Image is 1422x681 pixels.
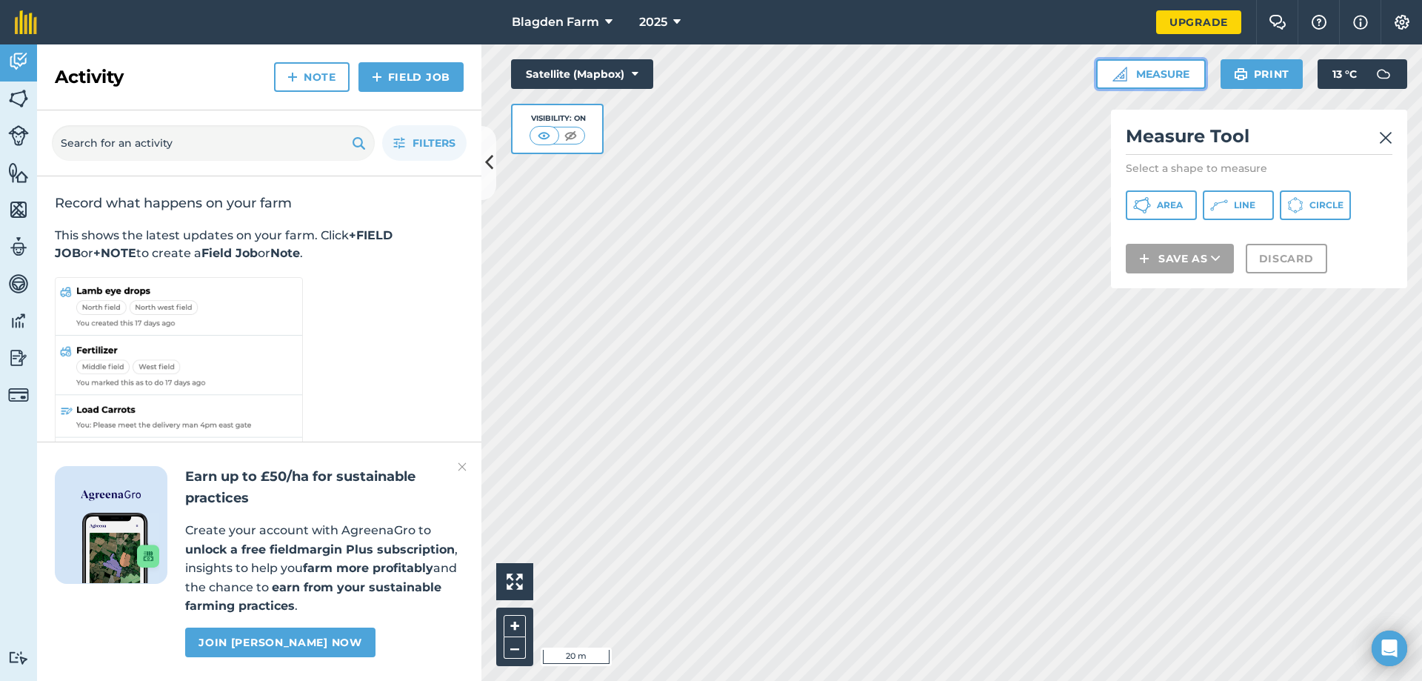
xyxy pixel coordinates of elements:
img: svg+xml;base64,PD94bWwgdmVyc2lvbj0iMS4wIiBlbmNvZGluZz0idXRmLTgiPz4KPCEtLSBHZW5lcmF0b3I6IEFkb2JlIE... [1369,59,1398,89]
a: Upgrade [1156,10,1241,34]
strong: +NOTE [93,246,136,260]
img: svg+xml;base64,PHN2ZyB4bWxucz0iaHR0cDovL3d3dy53My5vcmcvMjAwMC9zdmciIHdpZHRoPSI1NiIgaGVpZ2h0PSI2MC... [8,87,29,110]
img: svg+xml;base64,PHN2ZyB4bWxucz0iaHR0cDovL3d3dy53My5vcmcvMjAwMC9zdmciIHdpZHRoPSIyMiIgaGVpZ2h0PSIzMC... [1379,129,1392,147]
p: Create your account with AgreenaGro to , insights to help you and the chance to . [185,521,464,616]
img: fieldmargin Logo [15,10,37,34]
img: svg+xml;base64,PD94bWwgdmVyc2lvbj0iMS4wIiBlbmNvZGluZz0idXRmLTgiPz4KPCEtLSBHZW5lcmF0b3I6IEFkb2JlIE... [8,651,29,665]
img: svg+xml;base64,PD94bWwgdmVyc2lvbj0iMS4wIiBlbmNvZGluZz0idXRmLTgiPz4KPCEtLSBHZW5lcmF0b3I6IEFkb2JlIE... [8,50,29,73]
img: svg+xml;base64,PHN2ZyB4bWxucz0iaHR0cDovL3d3dy53My5vcmcvMjAwMC9zdmciIHdpZHRoPSI1MCIgaGVpZ2h0PSI0MC... [535,128,553,143]
img: svg+xml;base64,PHN2ZyB4bWxucz0iaHR0cDovL3d3dy53My5vcmcvMjAwMC9zdmciIHdpZHRoPSIxNCIgaGVpZ2h0PSIyNC... [1139,250,1149,268]
img: svg+xml;base64,PHN2ZyB4bWxucz0iaHR0cDovL3d3dy53My5vcmcvMjAwMC9zdmciIHdpZHRoPSI1NiIgaGVpZ2h0PSI2MC... [8,199,29,221]
img: svg+xml;base64,PHN2ZyB4bWxucz0iaHR0cDovL3d3dy53My5vcmcvMjAwMC9zdmciIHdpZHRoPSIyMiIgaGVpZ2h0PSIzMC... [458,458,467,476]
img: Four arrows, one pointing top left, one top right, one bottom right and the last bottom left [507,574,523,590]
img: A question mark icon [1310,15,1328,30]
strong: Field Job [201,246,258,260]
span: 13 ° C [1332,59,1357,89]
button: Measure [1096,59,1206,89]
a: Join [PERSON_NAME] now [185,628,375,657]
span: Area [1157,199,1183,211]
span: Circle [1309,199,1343,211]
img: svg+xml;base64,PD94bWwgdmVyc2lvbj0iMS4wIiBlbmNvZGluZz0idXRmLTgiPz4KPCEtLSBHZW5lcmF0b3I6IEFkb2JlIE... [8,310,29,332]
span: Line [1234,199,1255,211]
div: Visibility: On [530,113,586,124]
strong: earn from your sustainable farming practices [185,580,441,614]
img: Two speech bubbles overlapping with the left bubble in the forefront [1269,15,1286,30]
img: svg+xml;base64,PHN2ZyB4bWxucz0iaHR0cDovL3d3dy53My5vcmcvMjAwMC9zdmciIHdpZHRoPSI1NiIgaGVpZ2h0PSI2MC... [8,162,29,184]
span: 2025 [639,13,667,31]
span: Blagden Farm [512,13,599,31]
img: Ruler icon [1112,67,1127,82]
p: This shows the latest updates on your farm. Click or to create a or . [55,227,464,262]
p: Select a shape to measure [1126,161,1392,176]
h2: Record what happens on your farm [55,194,464,212]
img: A cog icon [1393,15,1411,30]
img: svg+xml;base64,PD94bWwgdmVyc2lvbj0iMS4wIiBlbmNvZGluZz0idXRmLTgiPz4KPCEtLSBHZW5lcmF0b3I6IEFkb2JlIE... [8,125,29,146]
h2: Measure Tool [1126,124,1392,155]
button: + [504,615,526,637]
button: Print [1221,59,1303,89]
img: svg+xml;base64,PHN2ZyB4bWxucz0iaHR0cDovL3d3dy53My5vcmcvMjAwMC9zdmciIHdpZHRoPSIxNyIgaGVpZ2h0PSIxNy... [1353,13,1368,31]
button: 13 °C [1318,59,1407,89]
img: Screenshot of the Gro app [82,513,159,583]
button: Circle [1280,190,1351,220]
a: Field Job [358,62,464,92]
input: Search for an activity [52,125,375,161]
a: Note [274,62,350,92]
strong: farm more profitably [303,561,433,575]
strong: Note [270,246,300,260]
img: svg+xml;base64,PHN2ZyB4bWxucz0iaHR0cDovL3d3dy53My5vcmcvMjAwMC9zdmciIHdpZHRoPSI1MCIgaGVpZ2h0PSI0MC... [561,128,580,143]
button: Discard [1246,244,1327,273]
h2: Earn up to £50/ha for sustainable practices [185,466,464,509]
span: Filters [413,135,455,151]
img: svg+xml;base64,PHN2ZyB4bWxucz0iaHR0cDovL3d3dy53My5vcmcvMjAwMC9zdmciIHdpZHRoPSIxOSIgaGVpZ2h0PSIyNC... [1234,65,1248,83]
button: Save as [1126,244,1234,273]
img: svg+xml;base64,PHN2ZyB4bWxucz0iaHR0cDovL3d3dy53My5vcmcvMjAwMC9zdmciIHdpZHRoPSIxOSIgaGVpZ2h0PSIyNC... [352,134,366,152]
div: Open Intercom Messenger [1372,631,1407,666]
button: Filters [382,125,467,161]
img: svg+xml;base64,PD94bWwgdmVyc2lvbj0iMS4wIiBlbmNvZGluZz0idXRmLTgiPz4KPCEtLSBHZW5lcmF0b3I6IEFkb2JlIE... [8,385,29,405]
button: Satellite (Mapbox) [511,59,653,89]
img: svg+xml;base64,PHN2ZyB4bWxucz0iaHR0cDovL3d3dy53My5vcmcvMjAwMC9zdmciIHdpZHRoPSIxNCIgaGVpZ2h0PSIyNC... [372,68,382,86]
img: svg+xml;base64,PD94bWwgdmVyc2lvbj0iMS4wIiBlbmNvZGluZz0idXRmLTgiPz4KPCEtLSBHZW5lcmF0b3I6IEFkb2JlIE... [8,273,29,295]
img: svg+xml;base64,PHN2ZyB4bWxucz0iaHR0cDovL3d3dy53My5vcmcvMjAwMC9zdmciIHdpZHRoPSIxNCIgaGVpZ2h0PSIyNC... [287,68,298,86]
img: svg+xml;base64,PD94bWwgdmVyc2lvbj0iMS4wIiBlbmNvZGluZz0idXRmLTgiPz4KPCEtLSBHZW5lcmF0b3I6IEFkb2JlIE... [8,347,29,369]
button: Area [1126,190,1197,220]
strong: unlock a free fieldmargin Plus subscription [185,542,455,557]
img: svg+xml;base64,PD94bWwgdmVyc2lvbj0iMS4wIiBlbmNvZGluZz0idXRmLTgiPz4KPCEtLSBHZW5lcmF0b3I6IEFkb2JlIE... [8,236,29,258]
button: Line [1203,190,1274,220]
button: – [504,637,526,659]
h2: Activity [55,65,124,89]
